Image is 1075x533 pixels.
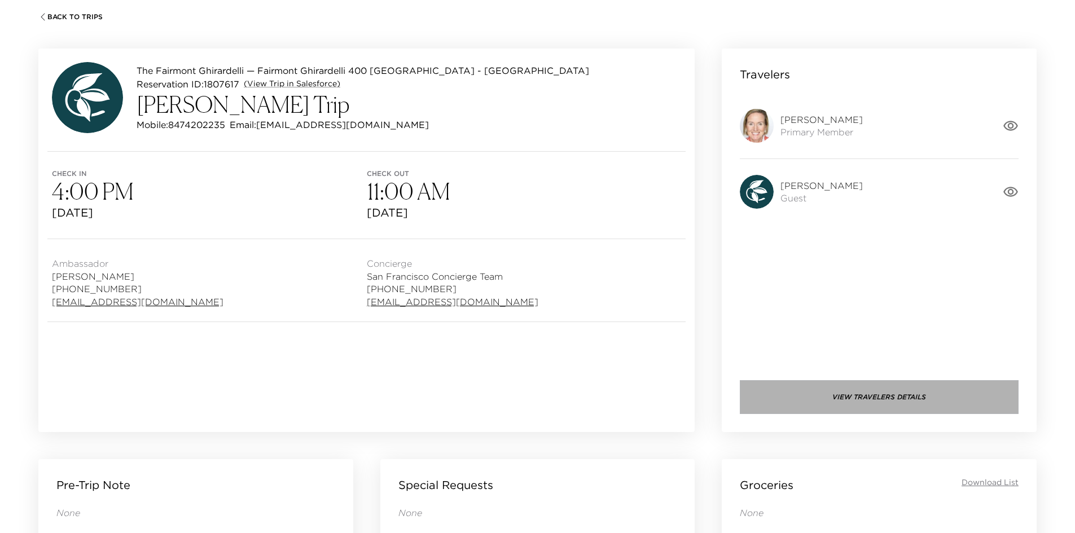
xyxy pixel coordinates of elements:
p: None [56,506,335,519]
h3: 11:00 AM [367,178,682,205]
span: [DATE] [52,205,367,221]
span: [DATE] [367,205,682,221]
p: The Fairmont Ghirardelli — Fairmont Ghirardelli 400 [GEOGRAPHIC_DATA] - [GEOGRAPHIC_DATA] [137,64,589,77]
p: Travelers [740,67,790,82]
p: Reservation ID: 1807617 [137,77,239,91]
p: Mobile: 8474202235 [137,118,225,131]
span: Check in [52,170,367,178]
span: Guest [780,192,863,204]
span: San Francisco Concierge Team [367,270,538,283]
img: avatar.4afec266560d411620d96f9f038fe73f.svg [740,175,774,209]
span: Back To Trips [47,13,103,21]
p: None [398,506,677,519]
a: [EMAIL_ADDRESS][DOMAIN_NAME] [52,296,223,308]
img: avatar.4afec266560d411620d96f9f038fe73f.svg [52,62,123,133]
p: Groceries [740,477,793,493]
h3: 4:00 PM [52,178,367,205]
a: [EMAIL_ADDRESS][DOMAIN_NAME] [367,296,538,308]
span: Check out [367,170,682,178]
p: Pre-Trip Note [56,477,130,493]
button: View Travelers Details [740,380,1019,414]
span: Ambassador [52,257,223,270]
p: None [740,506,1019,519]
span: [PERSON_NAME] [52,270,223,283]
span: Concierge [367,257,538,270]
p: Email: [EMAIL_ADDRESS][DOMAIN_NAME] [230,118,429,131]
span: [PERSON_NAME] [780,113,863,126]
span: [PERSON_NAME] [780,179,863,192]
p: Special Requests [398,477,493,493]
h3: [PERSON_NAME] Trip [137,91,589,118]
span: [PHONE_NUMBER] [367,283,538,295]
span: Primary Member [780,126,863,138]
img: 2Q== [740,109,774,143]
button: Back To Trips [38,12,103,21]
a: (View Trip in Salesforce) [244,78,340,90]
span: [PHONE_NUMBER] [52,283,223,295]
